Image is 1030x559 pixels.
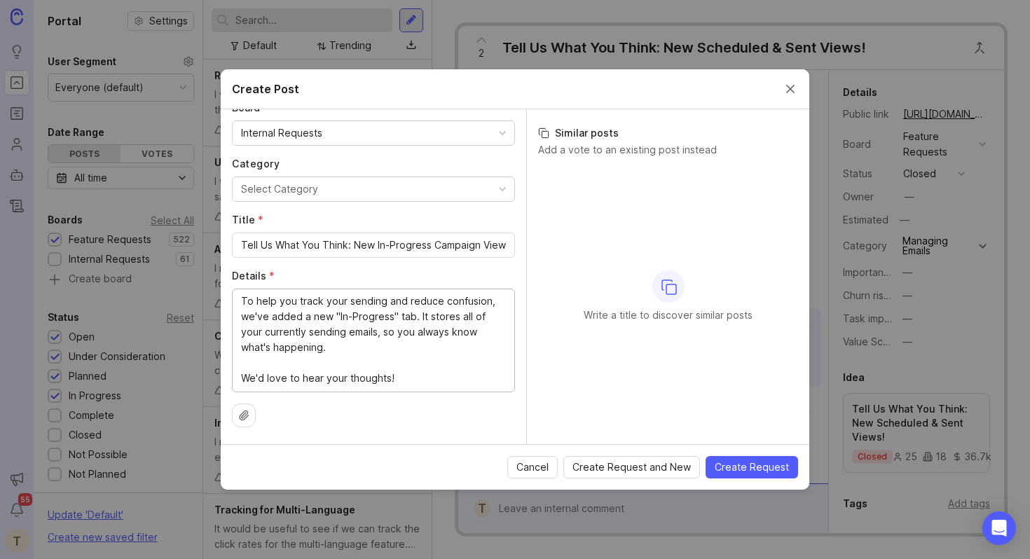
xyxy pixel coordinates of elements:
input: Short, descriptive title [241,237,506,253]
span: Details (required) [232,270,275,282]
button: Cancel [507,456,558,478]
span: Cancel [516,460,549,474]
div: Open Intercom Messenger [982,511,1016,545]
div: Internal Requests [241,125,322,141]
h2: Create Post [232,81,299,97]
h3: Similar posts [538,126,798,140]
div: Select Category [241,181,318,197]
span: Title (required) [232,214,263,226]
textarea: To help you track your sending and reduce confusion, we've added a new "In-Progress" tab. It stor... [241,294,506,386]
p: Add a vote to an existing post instead [538,143,798,157]
label: Category [232,157,515,171]
button: Create Request and New [563,456,700,478]
button: Close create post modal [783,81,798,97]
button: Create Request [706,456,798,478]
span: Create Request [715,460,789,474]
p: Write a title to discover similar posts [584,308,753,322]
span: Create Request and New [572,460,691,474]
